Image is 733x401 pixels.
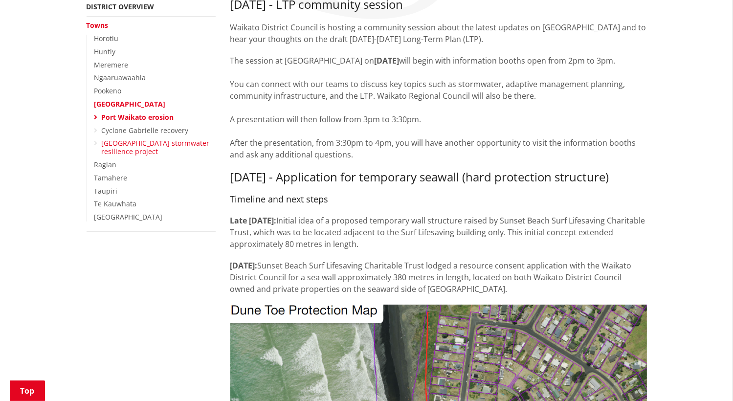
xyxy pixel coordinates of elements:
[94,99,166,109] a: [GEOGRAPHIC_DATA]
[375,55,400,66] strong: [DATE]
[230,215,645,249] span: Initial idea of a proposed temporary wall structure raised by Sunset Beach Surf Lifesaving Charit...
[87,21,109,30] a: Towns
[102,138,210,156] a: [GEOGRAPHIC_DATA] stormwater resilience project
[94,160,117,169] a: Raglan
[94,173,128,182] a: Tamahere
[230,215,277,226] strong: Late [DATE]:
[94,73,146,82] a: Ngaaruawaahia
[230,55,647,160] p: The session at [GEOGRAPHIC_DATA] on will begin with information booths open from 2pm to 3pm. You ...
[94,86,122,95] a: Pookeno
[94,199,137,208] a: Te Kauwhata
[94,60,129,69] a: Meremere
[10,380,45,401] a: Top
[688,360,723,395] iframe: Messenger Launcher
[94,47,116,56] a: Huntly
[102,112,174,122] a: Port Waikato erosion
[230,22,647,45] p: Waikato District Council is hosting a community session about the latest updates on [GEOGRAPHIC_D...
[230,194,647,205] h4: Timeline and next steps
[94,212,163,222] a: [GEOGRAPHIC_DATA]
[230,260,632,294] span: Sunset Beach Surf Lifesaving Charitable Trust lodged a resource consent application with the Waik...
[94,186,118,196] a: Taupiri
[102,126,189,135] a: Cyclone Gabrielle recovery
[94,34,119,43] a: Horotiu
[230,260,258,271] strong: [DATE]:
[230,170,647,184] h3: [DATE] - Application for temporary seawall (hard protection structure)
[87,2,155,11] a: District overview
